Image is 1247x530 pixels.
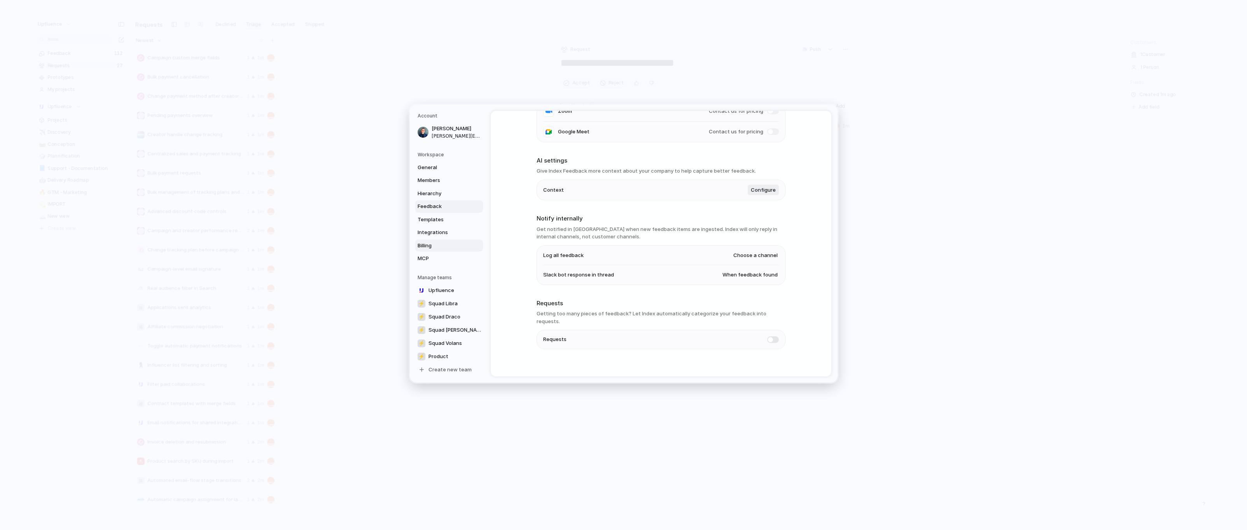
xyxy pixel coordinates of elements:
h3: Give Index Feedback more context about your company to help capture better feedback. [537,167,785,175]
span: Squad Draco [428,313,460,321]
span: Zoom [558,107,572,115]
span: [PERSON_NAME][EMAIL_ADDRESS][PERSON_NAME][DOMAIN_NAME] [432,133,481,140]
a: Create new team [415,364,485,376]
a: ⚡Product [415,350,485,363]
span: Billing [418,242,467,250]
span: Squad Libra [428,300,458,308]
span: Squad [PERSON_NAME] [428,326,483,334]
a: [PERSON_NAME][PERSON_NAME][EMAIL_ADDRESS][PERSON_NAME][DOMAIN_NAME] [415,122,483,142]
a: ⚡Squad Volans [415,337,485,350]
span: Context [543,186,564,194]
span: Choose a channel [733,252,778,259]
a: Templates [415,213,483,226]
button: When feedback found [721,270,779,280]
a: MCP [415,252,483,265]
a: Hierarchy [415,187,483,200]
span: Contact us for pricing [709,107,763,115]
a: Integrations [415,226,483,239]
div: ⚡ [418,313,425,321]
span: Feedback [418,203,467,210]
div: ⚡ [418,326,425,334]
a: ⚡Squad [PERSON_NAME] [415,324,485,336]
span: Log all feedback [543,252,584,259]
span: Templates [418,216,467,224]
span: Product [428,353,448,360]
span: General [418,164,467,171]
h2: Notify internally [537,214,785,223]
span: Requests [543,336,567,344]
h5: Account [418,112,483,119]
a: ⚡Squad Libra [415,297,485,310]
h3: Getting too many pieces of feedback? Let Index automatically categorize your feedback into requests. [537,310,785,325]
a: Feedback [415,200,483,213]
span: Contact us for pricing [709,128,763,136]
div: ⚡ [418,353,425,360]
span: Create new team [428,366,472,374]
button: Choose a channel [732,250,779,261]
div: ⚡ [418,300,425,308]
a: Members [415,174,483,187]
div: ⚡ [418,339,425,347]
span: Slack bot response in thread [543,271,614,279]
h3: Get notified in [GEOGRAPHIC_DATA] when new feedback items are ingested. Index will only reply in ... [537,226,785,241]
span: Integrations [418,229,467,236]
span: [PERSON_NAME] [432,125,481,133]
button: Configure [748,185,779,196]
h2: Requests [537,299,785,308]
span: Upfluence [428,287,454,294]
h5: Manage teams [418,274,483,281]
a: Billing [415,240,483,252]
span: Squad Volans [428,339,462,347]
h5: Workspace [418,151,483,158]
span: When feedback found [722,271,778,279]
a: Upfluence [415,284,485,297]
span: Hierarchy [418,190,467,198]
span: Configure [751,186,776,194]
a: ⚡Squad Draco [415,311,485,323]
h2: AI settings [537,156,785,165]
span: Members [418,177,467,184]
span: Google Meet [558,128,589,136]
a: General [415,161,483,174]
span: MCP [418,255,467,262]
